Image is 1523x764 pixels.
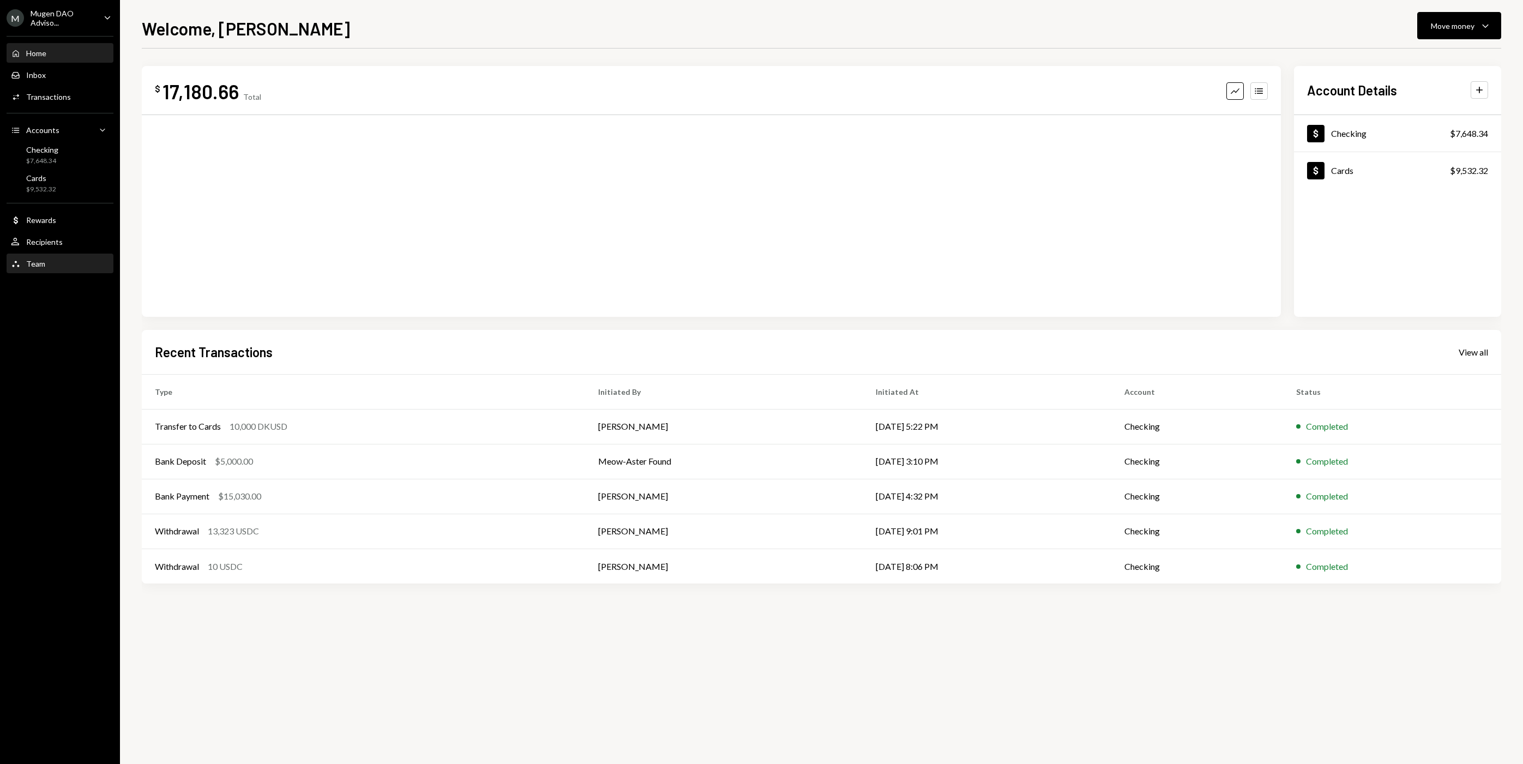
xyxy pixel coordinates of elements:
td: Checking [1111,409,1284,444]
td: [PERSON_NAME] [585,549,863,583]
th: Status [1283,374,1501,409]
a: Home [7,43,113,63]
div: Completed [1306,525,1348,538]
div: Completed [1306,490,1348,503]
div: 10 USDC [208,560,243,573]
td: [DATE] 3:10 PM [863,444,1111,479]
div: Mugen DAO Adviso... [31,9,95,27]
a: Rewards [7,210,113,230]
th: Initiated By [585,374,863,409]
td: Meow-Aster Found [585,444,863,479]
th: Initiated At [863,374,1111,409]
div: $ [155,83,160,94]
div: Withdrawal [155,560,199,573]
div: Transfer to Cards [155,420,221,433]
td: Checking [1111,549,1284,583]
a: Team [7,254,113,273]
div: Withdrawal [155,525,199,538]
td: [PERSON_NAME] [585,514,863,549]
div: Checking [1331,128,1367,139]
h2: Account Details [1307,81,1397,99]
h2: Recent Transactions [155,343,273,361]
div: Team [26,259,45,268]
a: Transactions [7,87,113,106]
div: $7,648.34 [1450,127,1488,140]
div: Recipients [26,237,63,246]
div: M [7,9,24,27]
td: [DATE] 9:01 PM [863,514,1111,549]
td: Checking [1111,479,1284,514]
div: $5,000.00 [215,455,253,468]
button: Move money [1417,12,1501,39]
div: View all [1459,347,1488,358]
div: $9,532.32 [1450,164,1488,177]
div: Inbox [26,70,46,80]
div: Transactions [26,92,71,101]
a: Cards$9,532.32 [7,170,113,196]
a: Accounts [7,120,113,140]
a: Recipients [7,232,113,251]
div: Rewards [26,215,56,225]
td: [DATE] 8:06 PM [863,549,1111,583]
a: Checking$7,648.34 [7,142,113,168]
div: Accounts [26,125,59,135]
td: Checking [1111,514,1284,549]
td: [PERSON_NAME] [585,479,863,514]
a: View all [1459,346,1488,358]
a: Checking$7,648.34 [1294,115,1501,152]
td: Checking [1111,444,1284,479]
div: Completed [1306,560,1348,573]
div: Completed [1306,420,1348,433]
div: 17,180.66 [162,79,239,104]
div: $9,532.32 [26,185,56,194]
div: 10,000 DKUSD [230,420,287,433]
div: $7,648.34 [26,157,58,166]
div: $15,030.00 [218,490,261,503]
div: Home [26,49,46,58]
th: Type [142,374,585,409]
th: Account [1111,374,1284,409]
div: Total [243,92,261,101]
a: Cards$9,532.32 [1294,152,1501,189]
td: [DATE] 4:32 PM [863,479,1111,514]
a: Inbox [7,65,113,85]
div: 13,323 USDC [208,525,259,538]
div: Bank Payment [155,490,209,503]
td: [PERSON_NAME] [585,409,863,444]
h1: Welcome, [PERSON_NAME] [142,17,350,39]
div: Completed [1306,455,1348,468]
div: Cards [26,173,56,183]
div: Checking [26,145,58,154]
td: [DATE] 5:22 PM [863,409,1111,444]
div: Cards [1331,165,1353,176]
div: Bank Deposit [155,455,206,468]
div: Move money [1431,20,1474,32]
